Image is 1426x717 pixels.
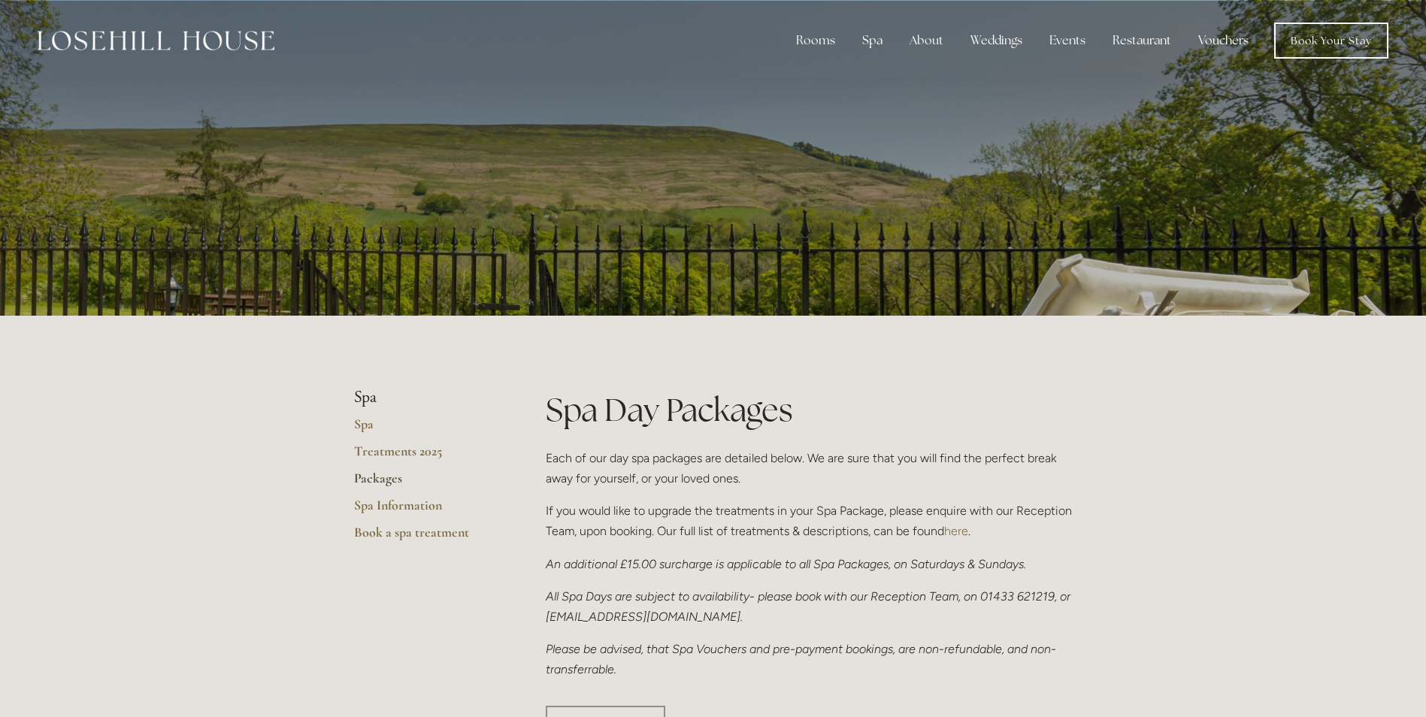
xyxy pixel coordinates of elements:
a: Book Your Stay [1274,23,1388,59]
a: Spa [354,416,498,443]
a: here [944,524,968,538]
em: An additional £15.00 surcharge is applicable to all Spa Packages, on Saturdays & Sundays. [546,557,1026,571]
div: Rooms [784,26,847,56]
div: Events [1037,26,1098,56]
a: Spa Information [354,497,498,524]
em: Please be advised, that Spa Vouchers and pre-payment bookings, are non-refundable, and non-transf... [546,642,1056,676]
div: Restaurant [1101,26,1183,56]
p: Each of our day spa packages are detailed below. We are sure that you will find the perfect break... [546,448,1073,489]
a: Treatments 2025 [354,443,498,470]
h1: Spa Day Packages [546,388,1073,432]
a: Vouchers [1186,26,1261,56]
div: Spa [850,26,895,56]
a: Book a spa treatment [354,524,498,551]
div: About [898,26,955,56]
div: Weddings [958,26,1034,56]
li: Spa [354,388,498,407]
a: Packages [354,470,498,497]
em: All Spa Days are subject to availability- please book with our Reception Team, on 01433 621219, o... [546,589,1073,624]
p: If you would like to upgrade the treatments in your Spa Package, please enquire with our Receptio... [546,501,1073,541]
img: Losehill House [38,31,274,50]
